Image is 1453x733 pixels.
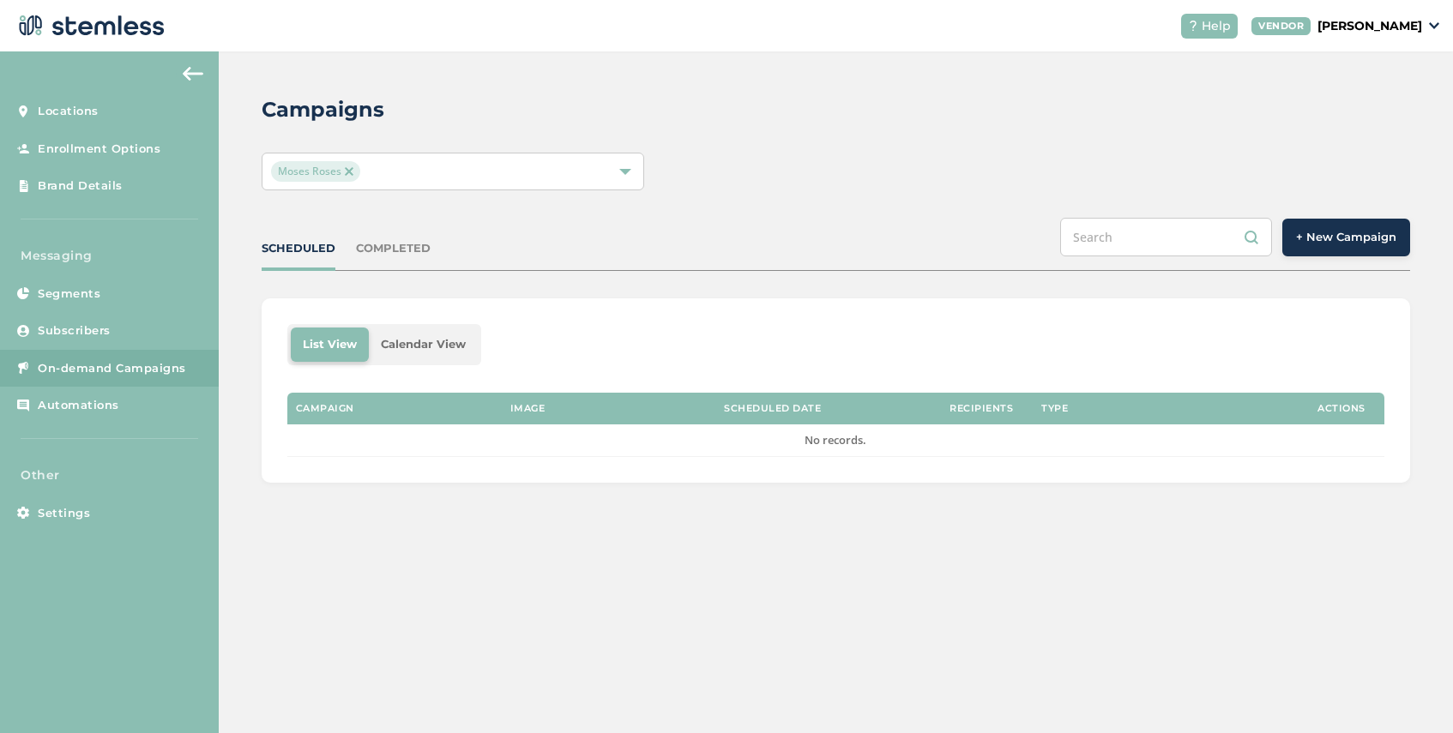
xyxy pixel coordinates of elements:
button: + New Campaign [1282,219,1410,256]
span: Settings [38,505,90,522]
span: Enrollment Options [38,141,160,158]
th: Actions [1299,393,1384,425]
label: Campaign [296,403,354,414]
img: icon-arrow-back-accent-c549486e.svg [183,67,203,81]
li: Calendar View [369,327,478,362]
div: VENDOR [1251,17,1311,35]
span: Subscribers [38,322,111,339]
img: logo-dark-0685b13c.svg [14,9,165,43]
h2: Campaigns [262,94,384,125]
span: Moses Roses [271,161,360,182]
label: Scheduled Date [724,403,821,414]
label: Recipients [950,403,1013,414]
span: Brand Details [38,177,123,195]
iframe: Chat Widget [1367,651,1453,733]
span: Automations [38,397,119,414]
span: Locations [38,103,99,120]
span: Help [1202,17,1231,35]
span: Segments [38,285,100,303]
img: icon-help-white-03924b79.svg [1188,21,1198,31]
p: [PERSON_NAME] [1317,17,1422,35]
li: List View [291,327,369,362]
span: + New Campaign [1296,229,1396,246]
img: icon_down-arrow-small-66adaf34.svg [1429,22,1439,29]
span: No records. [805,432,866,448]
div: COMPLETED [356,240,431,257]
input: Search [1060,218,1272,256]
label: Type [1041,403,1068,414]
span: On-demand Campaigns [38,360,186,377]
label: Image [510,403,546,414]
img: icon-close-accent-8a337256.svg [345,167,353,176]
div: SCHEDULED [262,240,335,257]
